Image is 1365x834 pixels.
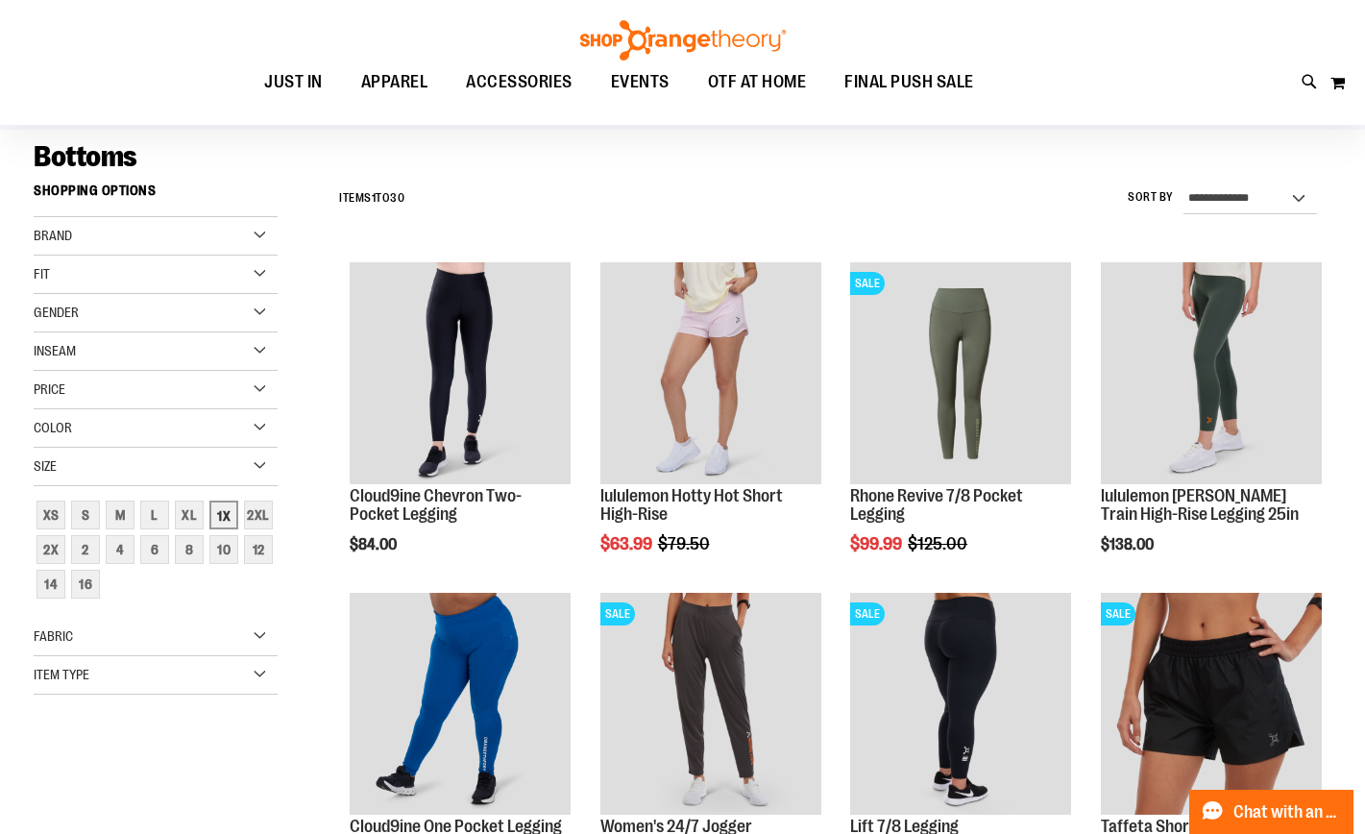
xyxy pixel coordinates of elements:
div: product [1091,253,1331,602]
a: Cloud9ine Chevron Two-Pocket Legging [350,262,571,486]
a: 12 [241,532,276,567]
div: M [106,501,134,529]
div: 2X [37,535,65,564]
span: $79.50 [658,534,713,553]
a: Cloud9ine One Pocket Legging [350,593,571,817]
span: SALE [600,602,635,625]
div: L [140,501,169,529]
a: Rhone Revive 7/8 Pocket LeggingSALE [850,262,1071,486]
a: 2024 October Lift 7/8 LeggingSALE [850,593,1071,817]
a: 2XL [241,498,276,532]
div: S [71,501,100,529]
span: SALE [850,602,885,625]
div: XL [175,501,204,529]
span: $63.99 [600,534,655,553]
img: Rhone Revive 7/8 Pocket Legging [850,262,1071,483]
span: $84.00 [350,536,400,553]
a: Main Image of Taffeta ShortSALE [1101,593,1322,817]
a: lululemon Hotty Hot Short High-Rise [600,262,821,486]
img: Main Image of Taffeta Short [1101,593,1322,814]
span: Color [34,420,72,435]
a: 6 [137,532,172,567]
span: SALE [1101,602,1135,625]
span: EVENTS [611,61,670,104]
span: JUST IN [264,61,323,104]
a: 4 [103,532,137,567]
a: XS [34,498,68,532]
div: 6 [140,535,169,564]
span: $99.99 [850,534,905,553]
span: APPAREL [361,61,428,104]
span: Fabric [34,628,73,644]
a: M [103,498,137,532]
span: Price [34,381,65,397]
div: 2XL [244,501,273,529]
h2: Items to [339,184,404,213]
img: Main view of 2024 October lululemon Wunder Train High-Rise [1101,262,1322,483]
div: 1X [209,501,238,529]
span: FINAL PUSH SALE [844,61,974,104]
span: $125.00 [908,534,970,553]
span: Chat with an Expert [1233,803,1342,822]
a: Product image for 24/7 JoggerSALE [600,593,821,817]
div: 2 [71,535,100,564]
div: 14 [37,570,65,599]
a: Main view of 2024 October lululemon Wunder Train High-Rise [1101,262,1322,486]
a: 2 [68,532,103,567]
label: Sort By [1128,189,1174,206]
span: Brand [34,228,72,243]
div: product [340,253,580,602]
strong: Shopping Options [34,174,278,217]
a: lululemon Hotty Hot Short High-Rise [600,486,783,525]
span: Bottoms [34,140,137,173]
a: 16 [68,567,103,601]
button: Chat with an Expert [1189,790,1354,834]
a: 10 [207,532,241,567]
img: Cloud9ine One Pocket Legging [350,593,571,814]
a: Cloud9ine Chevron Two-Pocket Legging [350,486,522,525]
a: lululemon [PERSON_NAME] Train High-Rise Legging 25in [1101,486,1299,525]
div: 4 [106,535,134,564]
div: 16 [71,570,100,599]
span: ACCESSORIES [466,61,573,104]
a: Rhone Revive 7/8 Pocket Legging [850,486,1023,525]
span: Inseam [34,343,76,358]
a: L [137,498,172,532]
span: Fit [34,266,50,282]
div: XS [37,501,65,529]
div: 8 [175,535,204,564]
span: Gender [34,305,79,320]
img: lululemon Hotty Hot Short High-Rise [600,262,821,483]
div: 12 [244,535,273,564]
span: OTF AT HOME [708,61,807,104]
a: S [68,498,103,532]
span: SALE [850,272,885,295]
div: product [841,253,1081,602]
img: 2024 October Lift 7/8 Legging [850,593,1071,814]
a: 8 [172,532,207,567]
a: 14 [34,567,68,601]
span: $138.00 [1101,536,1157,553]
img: Shop Orangetheory [577,20,789,61]
span: 30 [390,191,404,205]
img: Cloud9ine Chevron Two-Pocket Legging [350,262,571,483]
a: XL [172,498,207,532]
span: Size [34,458,57,474]
div: 10 [209,535,238,564]
span: Item Type [34,667,89,682]
a: 1X [207,498,241,532]
div: product [591,253,831,602]
img: Product image for 24/7 Jogger [600,593,821,814]
a: 2X [34,532,68,567]
span: 1 [372,191,377,205]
